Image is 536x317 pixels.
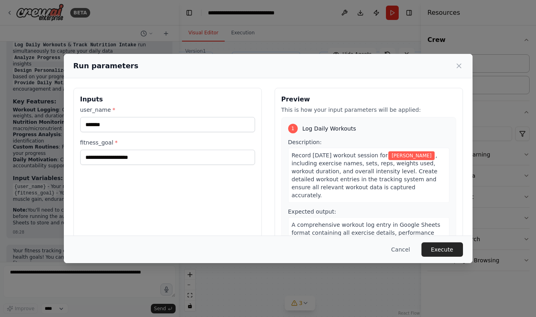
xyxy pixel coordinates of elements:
h3: Inputs [80,95,255,104]
span: Description: [288,139,322,145]
span: A comprehensive workout log entry in Google Sheets format containing all exercise details, perfor... [292,222,441,244]
span: Record [DATE] workout session for [292,152,388,158]
h2: Run parameters [73,60,138,71]
span: , including exercise names, sets, reps, weights used, workout duration, and overall intensity lev... [292,152,437,198]
div: 1 [288,124,298,133]
p: This is how your input parameters will be applied: [281,106,456,114]
label: fitness_goal [80,139,255,147]
h3: Preview [281,95,456,104]
label: user_name [80,106,255,114]
span: Expected output: [288,208,336,215]
button: Cancel [385,242,416,257]
span: Log Daily Workouts [303,125,356,133]
span: Variable: user_name [388,151,435,160]
button: Execute [421,242,463,257]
